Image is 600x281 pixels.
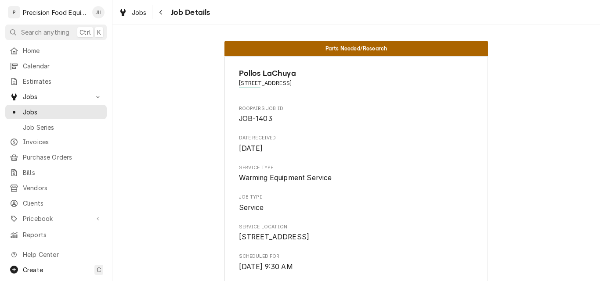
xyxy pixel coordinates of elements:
div: P [8,6,20,18]
div: Service Location [239,224,474,242]
a: Vendors [5,181,107,195]
div: Precision Food Equipment LLC [23,8,87,17]
span: Date Received [239,143,474,154]
span: [DATE] [239,144,263,153]
div: Scheduled For [239,253,474,272]
div: Service Type [239,164,474,183]
span: Create [23,266,43,274]
span: Jobs [132,8,147,17]
span: Job Details [168,7,210,18]
span: Scheduled For [239,253,474,260]
a: Estimates [5,74,107,89]
a: Home [5,43,107,58]
span: Service [239,203,264,212]
a: Go to Help Center [5,247,107,262]
a: Go to Jobs [5,89,107,104]
span: Job Series [23,123,102,132]
span: Home [23,46,102,55]
span: Scheduled For [239,262,474,272]
span: Clients [23,199,102,208]
span: Name [239,68,474,79]
div: Client Information [239,68,474,94]
span: JOB-1403 [239,114,272,123]
span: Date Received [239,135,474,142]
span: Purchase Orders [23,153,102,162]
div: Jason Hertel's Avatar [92,6,105,18]
a: Invoices [5,135,107,149]
a: Calendar [5,59,107,73]
div: Date Received [239,135,474,153]
span: Service Type [239,173,474,183]
span: Calendar [23,61,102,71]
div: Status [224,41,488,56]
span: Service Location [239,232,474,242]
span: Warming Equipment Service [239,174,332,182]
div: Job Type [239,194,474,213]
span: Reports [23,230,102,239]
button: Search anythingCtrlK [5,25,107,40]
span: Roopairs Job ID [239,114,474,124]
span: Ctrl [80,28,91,37]
span: Estimates [23,77,102,86]
div: JH [92,6,105,18]
span: Jobs [23,92,89,101]
a: Bills [5,165,107,180]
a: Purchase Orders [5,150,107,164]
span: Job Type [239,194,474,201]
a: Go to Pricebook [5,211,107,226]
span: Help Center [23,250,101,259]
span: Invoices [23,137,102,146]
button: Navigate back [154,5,168,19]
span: [DATE] 9:30 AM [239,263,293,271]
span: Search anything [21,28,69,37]
span: Jobs [23,107,102,117]
a: Jobs [115,5,150,20]
span: Parts Needed/Research [325,46,387,51]
span: Pricebook [23,214,89,223]
a: Jobs [5,105,107,119]
span: Address [239,79,474,87]
a: Job Series [5,120,107,135]
span: Service Location [239,224,474,231]
span: Bills [23,168,102,177]
a: Clients [5,196,107,210]
span: Roopairs Job ID [239,105,474,112]
span: Job Type [239,203,474,213]
span: K [97,28,101,37]
a: Reports [5,228,107,242]
span: [STREET_ADDRESS] [239,233,310,241]
span: Vendors [23,183,102,192]
div: Roopairs Job ID [239,105,474,124]
span: Service Type [239,164,474,171]
span: C [97,265,101,274]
